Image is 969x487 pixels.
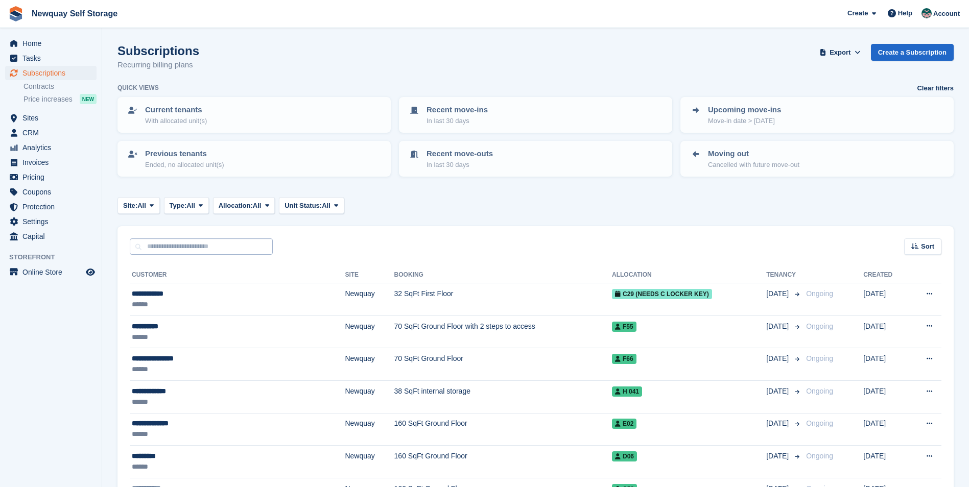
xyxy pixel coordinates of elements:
[766,353,791,364] span: [DATE]
[394,315,612,348] td: 70 SqFt Ground Floor with 2 steps to access
[708,160,799,170] p: Cancelled with future move-out
[119,98,390,132] a: Current tenants With allocated unit(s)
[863,446,908,478] td: [DATE]
[28,5,122,22] a: Newquay Self Storage
[8,6,23,21] img: stora-icon-8386f47178a22dfd0bd8f6a31ec36ba5ce8667c1dd55bd0f319d3a0aa187defe.svg
[427,148,493,160] p: Recent move-outs
[394,380,612,413] td: 38 SqFt internal storage
[145,148,224,160] p: Previous tenants
[766,288,791,299] span: [DATE]
[806,387,833,395] span: Ongoing
[22,214,84,229] span: Settings
[847,8,868,18] span: Create
[427,116,488,126] p: In last 30 days
[394,348,612,381] td: 70 SqFt Ground Floor
[22,155,84,169] span: Invoices
[766,267,802,283] th: Tenancy
[612,419,636,429] span: E02
[612,267,766,283] th: Allocation
[164,197,209,214] button: Type: All
[253,201,262,211] span: All
[917,83,954,93] a: Clear filters
[5,36,97,51] a: menu
[345,267,394,283] th: Site
[22,229,84,243] span: Capital
[285,201,322,211] span: Unit Status:
[863,315,908,348] td: [DATE]
[806,419,833,427] span: Ongoing
[806,452,833,460] span: Ongoing
[170,201,187,211] span: Type:
[22,140,84,155] span: Analytics
[345,380,394,413] td: Newquay
[145,116,207,126] p: With allocated unit(s)
[806,322,833,330] span: Ongoing
[213,197,275,214] button: Allocation: All
[766,418,791,429] span: [DATE]
[5,265,97,279] a: menu
[612,354,636,364] span: F66
[80,94,97,104] div: NEW
[806,289,833,298] span: Ongoing
[5,126,97,140] a: menu
[708,104,781,116] p: Upcoming move-ins
[145,104,207,116] p: Current tenants
[394,413,612,446] td: 160 SqFt Ground Floor
[23,93,97,105] a: Price increases NEW
[394,283,612,316] td: 32 SqFt First Floor
[5,155,97,169] a: menu
[137,201,146,211] span: All
[5,229,97,243] a: menu
[145,160,224,170] p: Ended, no allocated unit(s)
[117,44,199,58] h1: Subscriptions
[612,451,637,461] span: D06
[130,267,345,283] th: Customer
[898,8,912,18] span: Help
[612,289,712,299] span: C29 (needs C locker key)
[117,197,160,214] button: Site: All
[22,51,84,65] span: Tasks
[871,44,954,61] a: Create a Subscription
[427,160,493,170] p: In last 30 days
[345,348,394,381] td: Newquay
[22,185,84,199] span: Coupons
[5,51,97,65] a: menu
[921,8,932,18] img: Tina
[117,59,199,71] p: Recurring billing plans
[23,94,73,104] span: Price increases
[400,142,671,176] a: Recent move-outs In last 30 days
[345,315,394,348] td: Newquay
[400,98,671,132] a: Recent move-ins In last 30 days
[612,386,642,397] span: H 041
[5,185,97,199] a: menu
[766,386,791,397] span: [DATE]
[818,44,863,61] button: Export
[612,322,636,332] span: F55
[84,266,97,278] a: Preview store
[681,98,953,132] a: Upcoming move-ins Move-in date > [DATE]
[394,267,612,283] th: Booking
[345,446,394,478] td: Newquay
[5,66,97,80] a: menu
[863,380,908,413] td: [DATE]
[5,200,97,214] a: menu
[123,201,137,211] span: Site:
[681,142,953,176] a: Moving out Cancelled with future move-out
[117,83,159,92] h6: Quick views
[23,82,97,91] a: Contracts
[22,66,84,80] span: Subscriptions
[863,348,908,381] td: [DATE]
[345,283,394,316] td: Newquay
[9,252,102,262] span: Storefront
[22,265,84,279] span: Online Store
[863,267,908,283] th: Created
[394,446,612,478] td: 160 SqFt Ground Floor
[22,200,84,214] span: Protection
[279,197,344,214] button: Unit Status: All
[708,148,799,160] p: Moving out
[186,201,195,211] span: All
[22,126,84,140] span: CRM
[22,111,84,125] span: Sites
[708,116,781,126] p: Move-in date > [DATE]
[219,201,253,211] span: Allocation:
